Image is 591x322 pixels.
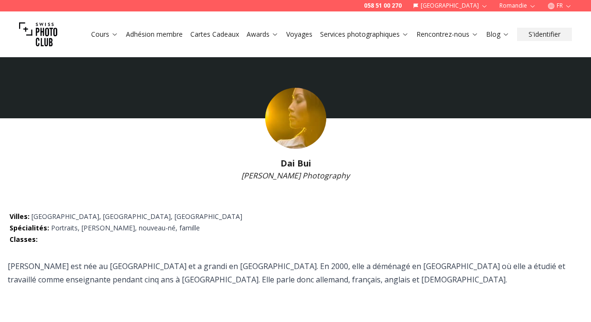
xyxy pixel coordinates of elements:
span: Classes : [10,235,38,244]
span: Villes : [10,212,31,221]
button: Awards [243,28,282,41]
button: Cartes Cadeaux [187,28,243,41]
button: Voyages [282,28,316,41]
button: Cours [87,28,122,41]
p: [GEOGRAPHIC_DATA], [GEOGRAPHIC_DATA], [GEOGRAPHIC_DATA] [10,212,581,221]
img: Dai Bui [265,88,326,149]
button: Rencontrez-nous [413,28,482,41]
a: Blog [486,30,509,39]
span: Spécialités : [10,223,49,232]
a: Services photographiques [320,30,409,39]
a: Voyages [286,30,312,39]
a: Adhésion membre [126,30,183,39]
button: Adhésion membre [122,28,187,41]
a: Cours [91,30,118,39]
p: Portraits, [PERSON_NAME], nouveau-né, famille [10,223,581,233]
p: [PERSON_NAME] est née au [GEOGRAPHIC_DATA] et a grandi en [GEOGRAPHIC_DATA]. En 2000, elle a démé... [8,260,583,286]
button: Services photographiques [316,28,413,41]
button: S'identifier [517,28,572,41]
a: Cartes Cadeaux [190,30,239,39]
a: 058 51 00 270 [364,2,402,10]
a: Rencontrez-nous [416,30,478,39]
img: Swiss photo club [19,15,57,53]
button: Blog [482,28,513,41]
a: Awards [247,30,279,39]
